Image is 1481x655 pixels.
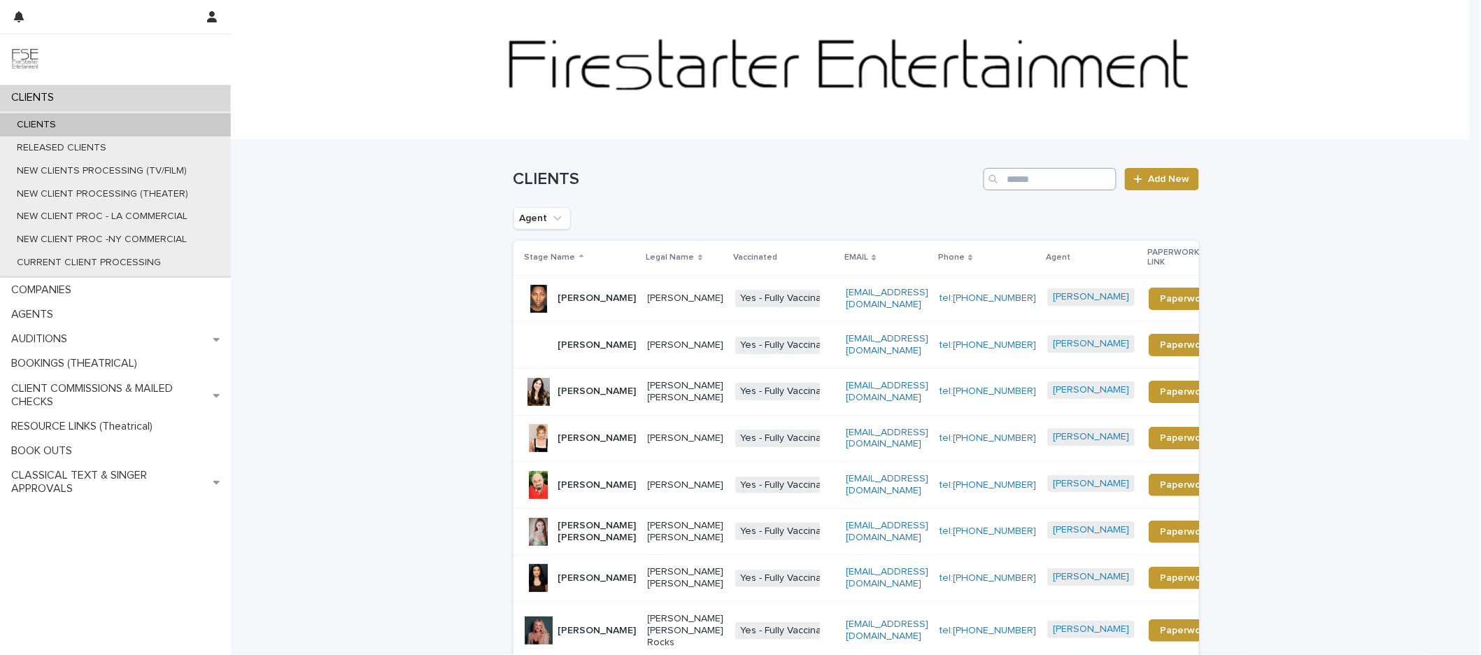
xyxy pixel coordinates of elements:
p: CURRENT CLIENT PROCESSING [6,257,172,269]
tr: [PERSON_NAME] [PERSON_NAME][PERSON_NAME] [PERSON_NAME]Yes - Fully Vaccinated[EMAIL_ADDRESS][DOMAI... [513,508,1244,555]
tr: [PERSON_NAME][PERSON_NAME]Yes - Fully Vaccinated[EMAIL_ADDRESS][DOMAIN_NAME]tel:[PHONE_NUMBER][PE... [513,462,1244,509]
p: [PERSON_NAME] [558,386,637,397]
a: [EMAIL_ADDRESS][DOMAIN_NAME] [846,334,928,355]
a: tel:[PHONE_NUMBER] [940,386,1036,396]
span: Yes - Fully Vaccinated [735,477,842,494]
tr: [PERSON_NAME][PERSON_NAME] [PERSON_NAME]Yes - Fully Vaccinated[EMAIL_ADDRESS][DOMAIN_NAME]tel:[PH... [513,368,1244,415]
p: [PERSON_NAME] [PERSON_NAME] [648,566,724,590]
p: [PERSON_NAME] [648,293,724,304]
a: [EMAIL_ADDRESS][DOMAIN_NAME] [846,428,928,449]
span: Paperwork [1160,527,1210,537]
p: [PERSON_NAME] [558,339,637,351]
span: Paperwork [1160,626,1210,635]
p: CLASSICAL TEXT & SINGER APPROVALS [6,469,213,495]
a: Paperwork [1149,567,1221,589]
a: Paperwork [1149,619,1221,642]
p: EMAIL [844,250,868,265]
a: tel:[PHONE_NUMBER] [940,480,1036,490]
a: Paperwork [1149,474,1221,496]
a: [EMAIL_ADDRESS][DOMAIN_NAME] [846,521,928,542]
p: [PERSON_NAME] [558,432,637,444]
span: Yes - Fully Vaccinated [735,383,842,400]
a: [EMAIL_ADDRESS][DOMAIN_NAME] [846,567,928,589]
a: [PERSON_NAME] [1053,431,1129,443]
p: Phone [938,250,965,265]
a: tel:[PHONE_NUMBER] [940,573,1036,583]
p: [PERSON_NAME] [558,572,637,584]
p: [PERSON_NAME] [648,339,724,351]
p: NEW CLIENTS PROCESSING (TV/FILM) [6,165,198,177]
p: Vaccinated [734,250,778,265]
tr: [PERSON_NAME][PERSON_NAME]Yes - Fully Vaccinated[EMAIL_ADDRESS][DOMAIN_NAME]tel:[PHONE_NUMBER][PE... [513,275,1244,322]
button: Agent [513,207,571,230]
tr: [PERSON_NAME][PERSON_NAME] [PERSON_NAME]Yes - Fully Vaccinated[EMAIL_ADDRESS][DOMAIN_NAME]tel:[PH... [513,555,1244,602]
p: AGENTS [6,308,64,321]
a: [EMAIL_ADDRESS][DOMAIN_NAME] [846,619,928,641]
p: [PERSON_NAME] [PERSON_NAME] [648,520,724,544]
a: [PERSON_NAME] [1053,384,1129,396]
span: Paperwork [1160,480,1210,490]
p: [PERSON_NAME] [558,625,637,637]
a: tel:[PHONE_NUMBER] [940,626,1036,635]
p: RESOURCE LINKS (Theatrical) [6,420,164,433]
p: NEW CLIENT PROCESSING (THEATER) [6,188,199,200]
p: [PERSON_NAME] [648,479,724,491]
p: AUDITIONS [6,332,78,346]
p: PAPERWORK LINK [1147,245,1213,271]
a: Paperwork [1149,521,1221,543]
p: BOOK OUTS [6,444,83,458]
a: Add New [1125,168,1198,190]
a: [PERSON_NAME] [1053,478,1129,490]
p: RELEASED CLIENTS [6,142,118,154]
p: COMPANIES [6,283,83,297]
span: Paperwork [1160,433,1210,443]
span: Paperwork [1160,573,1210,583]
p: NEW CLIENT PROC -NY COMMERCIAL [6,234,198,246]
a: Paperwork [1149,334,1221,356]
p: [PERSON_NAME] [648,432,724,444]
input: Search [984,168,1117,190]
a: tel:[PHONE_NUMBER] [940,433,1036,443]
p: [PERSON_NAME] [PERSON_NAME] [558,520,637,544]
span: Yes - Fully Vaccinated [735,337,842,354]
p: Agent [1046,250,1070,265]
a: [EMAIL_ADDRESS][DOMAIN_NAME] [846,381,928,402]
p: [PERSON_NAME] [558,293,637,304]
a: [EMAIL_ADDRESS][DOMAIN_NAME] [846,288,928,309]
p: CLIENTS [6,91,65,104]
a: Paperwork [1149,427,1221,449]
a: [PERSON_NAME] [1053,338,1129,350]
a: tel:[PHONE_NUMBER] [940,293,1036,303]
p: BOOKINGS (THEATRICAL) [6,357,148,370]
a: Paperwork [1149,381,1221,403]
span: Paperwork [1160,294,1210,304]
img: 9JgRvJ3ETPGCJDhvPVA5 [11,45,39,73]
p: [PERSON_NAME] [558,479,637,491]
span: Yes - Fully Vaccinated [735,523,842,540]
span: Paperwork [1160,387,1210,397]
span: Yes - Fully Vaccinated [735,622,842,640]
p: NEW CLIENT PROC - LA COMMERCIAL [6,211,199,223]
a: tel:[PHONE_NUMBER] [940,526,1036,536]
span: Paperwork [1160,340,1210,350]
a: [PERSON_NAME] [1053,291,1129,303]
p: Legal Name [646,250,695,265]
span: Yes - Fully Vaccinated [735,430,842,447]
h1: CLIENTS [513,169,979,190]
span: Yes - Fully Vaccinated [735,570,842,587]
p: [PERSON_NAME] [PERSON_NAME] [648,380,724,404]
span: Yes - Fully Vaccinated [735,290,842,307]
a: [PERSON_NAME] [1053,571,1129,583]
a: [EMAIL_ADDRESS][DOMAIN_NAME] [846,474,928,495]
p: Stage Name [525,250,576,265]
p: [PERSON_NAME] [PERSON_NAME] Rocks [648,613,724,648]
tr: [PERSON_NAME][PERSON_NAME]Yes - Fully Vaccinated[EMAIL_ADDRESS][DOMAIN_NAME]tel:[PHONE_NUMBER][PE... [513,415,1244,462]
tr: [PERSON_NAME][PERSON_NAME]Yes - Fully Vaccinated[EMAIL_ADDRESS][DOMAIN_NAME]tel:[PHONE_NUMBER][PE... [513,322,1244,369]
p: CLIENTS [6,119,67,131]
a: [PERSON_NAME] [1053,524,1129,536]
a: [PERSON_NAME] [1053,624,1129,635]
a: tel:[PHONE_NUMBER] [940,340,1036,350]
span: Add New [1149,174,1190,184]
a: Paperwork [1149,288,1221,310]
